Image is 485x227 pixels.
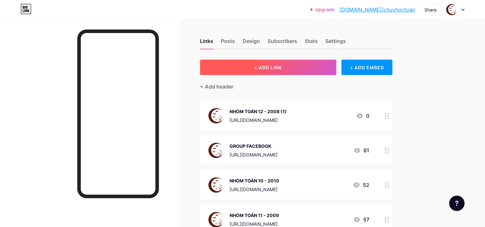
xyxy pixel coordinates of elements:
[230,186,279,193] div: [URL][DOMAIN_NAME]
[310,7,334,12] a: Upgrade
[243,37,260,49] div: Design
[230,108,287,115] div: NHÓM TOÁN 12 - 2008 (1)
[341,60,392,75] div: + ADD EMBED
[254,65,282,70] span: + ADD LINK
[325,37,346,49] div: Settings
[230,177,279,184] div: NHÓM TOÁN 10 - 2010
[200,83,233,90] div: + Add header
[230,117,287,123] div: [URL][DOMAIN_NAME]
[353,216,369,223] div: 57
[268,37,297,49] div: Subscribers
[208,142,224,159] img: GROUP FACEBOOK
[200,60,336,75] button: + ADD LINK
[353,181,369,189] div: 52
[200,37,213,49] div: Links
[208,107,224,124] img: NHÓM TOÁN 12 - 2008 (1)
[353,147,369,154] div: 61
[221,37,235,49] div: Posts
[230,151,278,158] div: [URL][DOMAIN_NAME]
[339,6,415,13] a: [DOMAIN_NAME]/chuyhoctoan
[230,143,278,149] div: GROUP FACEBOOK
[446,4,458,16] img: chuyhoctoan
[305,37,318,49] div: Stats
[356,112,369,120] div: 0
[230,212,279,219] div: NHÓM TOÁN 11 - 2009
[424,6,437,13] div: Share
[208,177,224,193] img: NHÓM TOÁN 10 - 2010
